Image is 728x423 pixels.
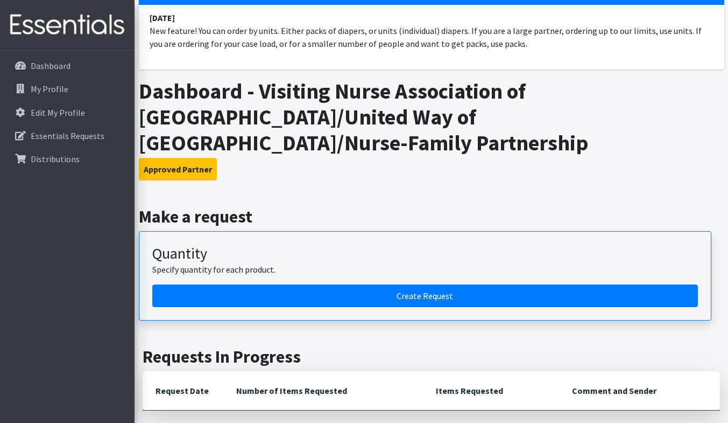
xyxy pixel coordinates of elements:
[4,55,130,77] a: Dashboard
[152,263,698,276] p: Specify quantity for each product.
[4,125,130,147] a: Essentials Requests
[31,154,80,164] p: Distributions
[150,12,175,23] strong: [DATE]
[223,371,423,411] th: Number of Items Requested
[423,371,559,411] th: Items Requested
[139,206,724,227] h2: Make a request
[31,107,85,118] p: Edit My Profile
[559,371,720,411] th: Comment and Sender
[143,346,720,367] h2: Requests In Progress
[31,130,104,141] p: Essentials Requests
[143,371,223,411] th: Request Date
[139,78,724,156] h1: Dashboard - Visiting Nurse Association of [GEOGRAPHIC_DATA]/United Way of [GEOGRAPHIC_DATA]/Nurse...
[4,148,130,170] a: Distributions
[31,60,70,71] p: Dashboard
[4,7,130,43] img: HumanEssentials
[139,5,724,57] li: New feature! You can order by units. Either packs of diapers, or units (individual) diapers. If y...
[152,285,698,307] a: Create a request by quantity
[152,245,698,263] h3: Quantity
[4,78,130,100] a: My Profile
[4,102,130,123] a: Edit My Profile
[139,158,217,181] button: Approved Partner
[31,84,68,94] p: My Profile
